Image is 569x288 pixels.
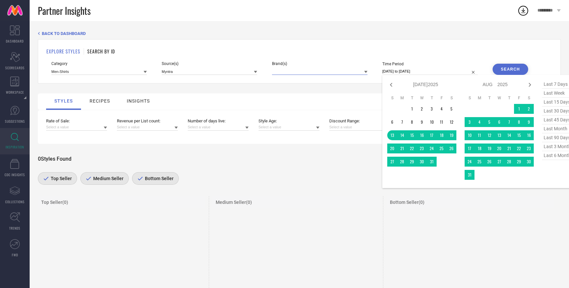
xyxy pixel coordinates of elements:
[407,104,417,114] td: Tue Jul 01 2025
[494,144,504,153] td: Wed Aug 20 2025
[387,117,397,127] td: Sun Jul 06 2025
[38,31,561,36] div: Back TO Dashboard
[474,95,484,101] th: Monday
[417,104,427,114] td: Wed Jul 02 2025
[504,95,514,101] th: Thursday
[382,62,478,66] span: Time Period
[258,124,319,131] input: Select a value
[417,130,427,140] td: Wed Jul 16 2025
[494,95,504,101] th: Wednesday
[212,196,380,208] span: Medium Seller ( 0 )
[5,199,25,204] span: COLLECTIONS
[387,157,397,167] td: Sun Jul 27 2025
[484,117,494,127] td: Tue Aug 05 2025
[504,144,514,153] td: Thu Aug 21 2025
[117,124,178,131] input: Select a value
[427,95,437,101] th: Thursday
[46,48,80,55] h1: EXPLORE STYLES
[465,95,474,101] th: Sunday
[272,61,367,66] span: Brand(s)
[38,196,205,208] span: Top Seller ( 0 )
[387,130,397,140] td: Sun Jul 13 2025
[92,176,123,181] span: Medium Seller
[484,95,494,101] th: Tuesday
[382,68,478,75] input: Select time period
[526,81,534,89] div: Next month
[437,104,447,114] td: Fri Jul 04 2025
[437,130,447,140] td: Fri Jul 18 2025
[465,144,474,153] td: Sun Aug 17 2025
[5,65,25,70] span: SCORECARDS
[524,117,534,127] td: Sat Aug 09 2025
[38,4,91,17] span: Partner Insights
[504,117,514,127] td: Thu Aug 07 2025
[407,157,417,167] td: Tue Jul 29 2025
[417,117,427,127] td: Wed Jul 09 2025
[397,117,407,127] td: Mon Jul 07 2025
[42,31,86,36] span: BACK TO DASHBOARD
[6,39,24,44] span: DASHBOARD
[417,95,427,101] th: Wednesday
[465,130,474,140] td: Sun Aug 10 2025
[188,118,249,123] span: Number of days live :
[504,130,514,140] td: Thu Aug 14 2025
[417,144,427,153] td: Wed Jul 23 2025
[437,95,447,101] th: Friday
[484,130,494,140] td: Tue Aug 12 2025
[117,118,178,123] span: Revenue per List count :
[447,95,456,101] th: Saturday
[474,157,484,167] td: Mon Aug 25 2025
[87,48,115,55] h1: SEARCH BY ID
[12,252,18,257] span: FWD
[514,130,524,140] td: Fri Aug 15 2025
[407,130,417,140] td: Tue Jul 15 2025
[387,81,395,89] div: Previous month
[427,104,437,114] td: Thu Jul 03 2025
[188,124,249,131] input: Select a value
[447,104,456,114] td: Sat Jul 05 2025
[5,119,25,124] span: SUGGESTIONS
[465,157,474,167] td: Sun Aug 24 2025
[5,172,25,177] span: CDC INSIGHTS
[447,117,456,127] td: Sat Jul 12 2025
[524,144,534,153] td: Sat Aug 23 2025
[397,144,407,153] td: Mon Jul 21 2025
[407,117,417,127] td: Tue Jul 08 2025
[417,157,427,167] td: Wed Jul 30 2025
[447,130,456,140] td: Sat Jul 19 2025
[494,130,504,140] td: Wed Aug 13 2025
[6,90,24,95] span: WORKSPACE
[9,226,20,231] span: TRENDS
[90,98,110,104] div: recipes
[474,130,484,140] td: Mon Aug 11 2025
[38,156,71,162] span: 0 Styles Found
[514,104,524,114] td: Fri Aug 01 2025
[329,124,390,131] input: Select a value
[514,157,524,167] td: Fri Aug 29 2025
[514,95,524,101] th: Friday
[143,176,174,181] span: Bottom Seller
[51,61,147,66] span: Category
[397,157,407,167] td: Mon Jul 28 2025
[127,98,150,104] div: insights
[494,157,504,167] td: Wed Aug 27 2025
[329,118,390,123] span: Discount Range :
[504,157,514,167] td: Thu Aug 28 2025
[474,117,484,127] td: Mon Aug 04 2025
[427,130,437,140] td: Thu Jul 17 2025
[465,170,474,180] td: Sun Aug 31 2025
[517,5,529,16] div: Open download list
[514,117,524,127] td: Fri Aug 08 2025
[437,117,447,127] td: Fri Jul 11 2025
[46,118,107,123] span: Rate of Sale :
[387,144,397,153] td: Sun Jul 20 2025
[437,144,447,153] td: Fri Jul 25 2025
[484,144,494,153] td: Tue Aug 19 2025
[387,95,397,101] th: Sunday
[465,117,474,127] td: Sun Aug 03 2025
[6,144,24,149] span: INSPIRATION
[501,67,520,72] div: Search
[397,95,407,101] th: Monday
[484,157,494,167] td: Tue Aug 26 2025
[407,144,417,153] td: Tue Jul 22 2025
